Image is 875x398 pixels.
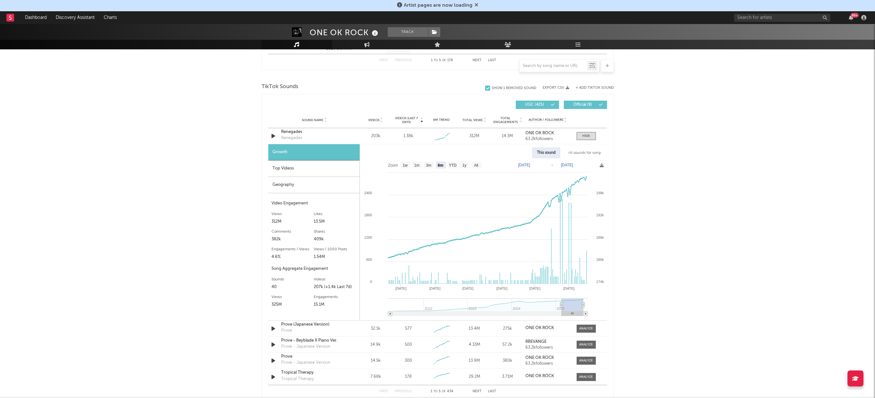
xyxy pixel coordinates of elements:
div: 14.5k [361,358,391,364]
text: 1200 [364,236,372,239]
strong: ONE OK ROCK [525,356,554,360]
span: Videos (last 7 days) [393,116,419,124]
div: 577 [405,326,412,332]
div: Shares [314,228,356,236]
span: TikTok Sounds [262,83,298,91]
div: 4.6% [271,253,314,261]
span: Dismiss [474,3,478,8]
text: [DATE] [561,163,573,167]
div: 312M [459,133,489,139]
div: 99 + [851,13,859,18]
div: All sounds for song [563,147,605,158]
div: Renegades [281,135,302,141]
a: Discovery Assistant [51,11,99,24]
div: Song Aggregate Engagement [271,265,356,273]
text: 192k [596,213,604,217]
text: 174k [596,280,604,284]
text: 180k [596,258,604,261]
span: Artist pages are now loading [404,3,473,8]
div: Geography [268,177,360,193]
div: Views [271,293,314,301]
div: 40 [271,283,314,291]
text: [DATE] [529,286,540,290]
button: Official(9) [564,101,607,109]
text: 600 [366,258,372,261]
div: 1 5 178 [425,57,460,64]
text: 1w [402,163,408,168]
div: 32.1k [361,326,391,332]
a: ONE OK ROCK [525,326,570,330]
div: Sounds [271,276,314,283]
a: Prove - Beyblade X Piano Ver. [281,337,348,344]
span: Official ( 9 ) [568,103,597,107]
a: Tropical Therapy [281,369,348,376]
text: 198k [596,191,604,195]
text: All [474,163,478,168]
strong: ONE OK ROCK [525,374,554,378]
div: 14.9k [361,342,391,348]
span: Author / Followers [529,118,563,122]
div: 1 5 434 [425,388,460,395]
span: Total Views [462,118,482,122]
span: UGC ( 425 ) [520,103,549,107]
button: 99+ [849,15,853,20]
div: 63.2k followers [525,345,570,350]
strong: ONE OK ROCK [525,326,554,330]
div: Video Engagement [271,200,356,207]
div: 500 [405,342,412,348]
div: 57.2k [492,342,522,348]
div: 13.9M [459,358,489,364]
div: 300 [405,358,412,364]
text: [DATE] [496,286,507,290]
button: + Add TikTok Sound [576,86,614,90]
strong: RREVANGE [525,340,547,344]
strong: ONE OK ROCK [525,131,554,135]
div: 409k [314,236,356,243]
button: Next [473,59,482,62]
div: 203k [361,133,391,139]
div: Top Videos [268,161,360,177]
text: 0 [370,280,372,284]
div: 178 [405,374,412,380]
a: Prove [281,353,348,360]
span: to [434,59,438,62]
text: 1y [462,163,466,168]
text: 1m [414,163,419,168]
span: of [442,59,446,62]
text: Zoom [388,163,398,168]
div: 4.33M [459,342,489,348]
span: Videos [368,118,379,122]
div: 13.4M [459,326,489,332]
div: Comments [271,228,314,236]
div: Prove - Japanese Version [281,360,330,366]
button: Next [473,390,482,393]
text: 186k [596,236,604,239]
div: 312M [271,218,314,226]
div: Videos [314,276,356,283]
span: Sound Name [302,118,323,122]
div: 207k (+1.4k Last 7d) [314,283,356,291]
text: 3m [426,163,431,168]
div: 14.3M [492,133,522,139]
a: ONE OK ROCK [525,374,570,378]
span: to [433,390,437,393]
div: 6M Trend [426,118,456,122]
div: Likes [314,210,356,218]
text: 6m [438,163,443,168]
text: → [550,163,554,167]
div: 7.68k [361,374,391,380]
div: Views [271,210,314,218]
a: ONE OK ROCK [525,356,570,360]
a: Charts [99,11,121,24]
div: 382k [271,236,314,243]
div: Prove [281,328,292,334]
text: [DATE] [429,286,441,290]
div: Views / 1000 Posts [314,245,356,253]
div: Engagements [314,293,356,301]
button: First [379,390,388,393]
text: 2400 [364,191,372,195]
div: Prove (Japanese Version) [281,321,348,328]
div: ONE OK ROCK [310,27,380,38]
